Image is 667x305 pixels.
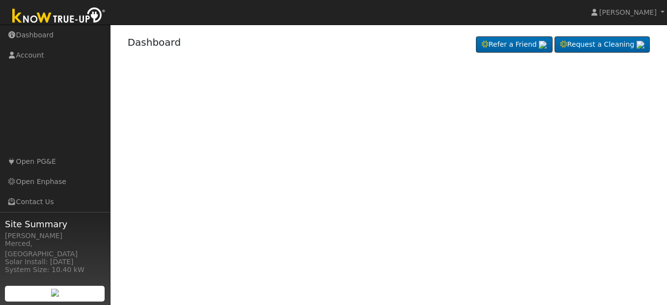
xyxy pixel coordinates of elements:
[51,289,59,297] img: retrieve
[5,265,105,275] div: System Size: 10.40 kW
[555,36,650,53] a: Request a Cleaning
[599,8,657,16] span: [PERSON_NAME]
[5,217,105,231] span: Site Summary
[5,257,105,267] div: Solar Install: [DATE]
[7,5,111,28] img: Know True-Up
[5,231,105,241] div: [PERSON_NAME]
[637,41,644,49] img: retrieve
[539,41,547,49] img: retrieve
[128,36,181,48] a: Dashboard
[5,239,105,259] div: Merced, [GEOGRAPHIC_DATA]
[476,36,553,53] a: Refer a Friend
